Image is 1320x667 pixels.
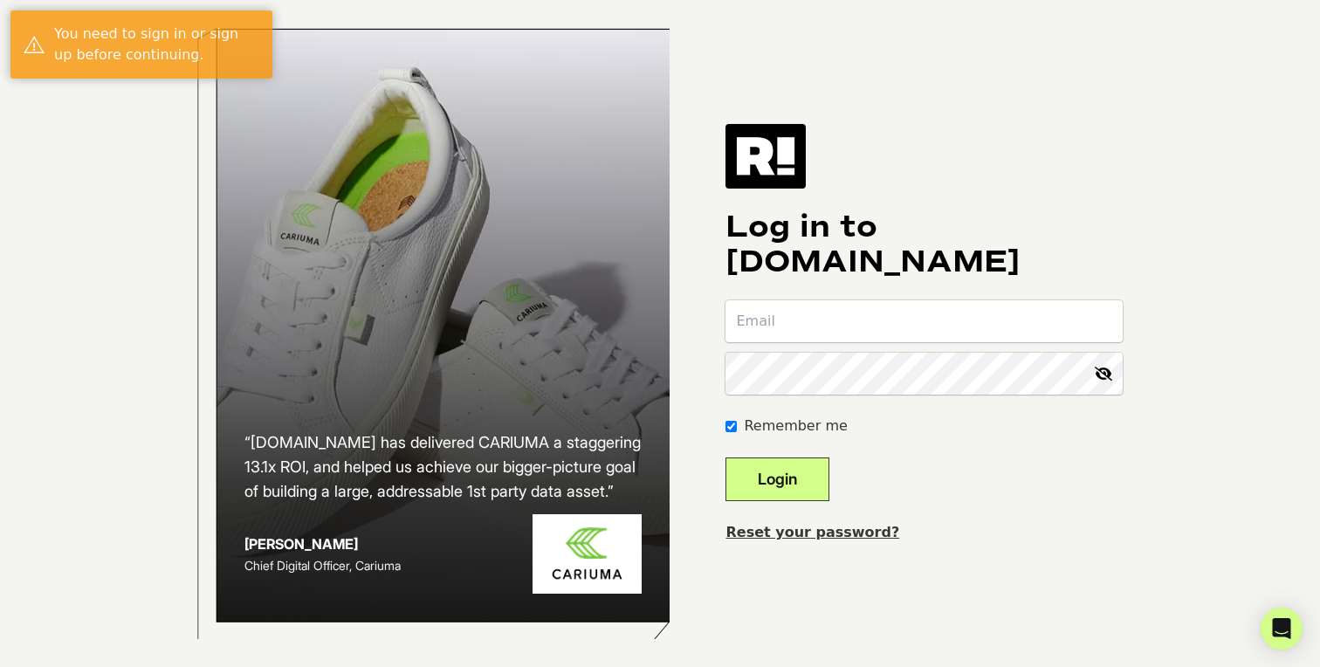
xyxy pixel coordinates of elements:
[725,210,1123,279] h1: Log in to [DOMAIN_NAME]
[725,124,806,189] img: Retention.com
[244,558,401,573] span: Chief Digital Officer, Cariuma
[244,535,358,553] strong: [PERSON_NAME]
[533,514,642,594] img: Cariuma
[244,430,643,504] h2: “[DOMAIN_NAME] has delivered CARIUMA a staggering 13.1x ROI, and helped us achieve our bigger-pic...
[744,416,847,437] label: Remember me
[725,524,899,540] a: Reset your password?
[1261,608,1303,650] div: Open Intercom Messenger
[725,457,829,501] button: Login
[54,24,259,65] div: You need to sign in or sign up before continuing.
[725,300,1123,342] input: Email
